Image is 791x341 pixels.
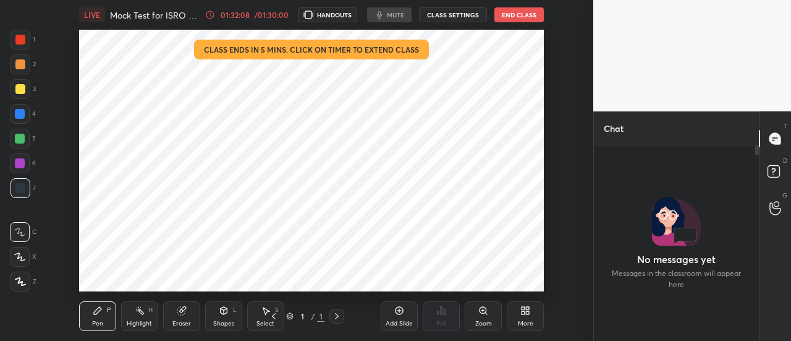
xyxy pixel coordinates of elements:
[11,178,36,198] div: 7
[107,307,111,313] div: P
[92,321,103,327] div: Pen
[10,222,36,242] div: C
[594,112,633,145] p: Chat
[218,11,252,19] div: 01:32:08
[317,311,324,322] div: 1
[10,129,36,149] div: 5
[386,321,413,327] div: Add Slide
[11,54,36,74] div: 2
[296,313,308,320] div: 1
[10,104,36,124] div: 4
[783,156,787,165] p: D
[784,121,787,131] p: T
[213,321,234,327] div: Shapes
[11,272,36,291] div: Z
[11,79,36,99] div: 3
[311,313,315,320] div: /
[518,321,533,327] div: More
[494,7,544,22] button: End Class
[233,307,237,313] div: L
[10,153,36,173] div: 6
[110,9,201,21] h4: Mock Test for ISRO Signals & Systems Part-II
[148,307,153,313] div: H
[252,11,290,19] div: / 01:30:00
[11,30,35,50] div: 1
[782,191,787,200] p: G
[475,321,492,327] div: Zoom
[10,247,36,267] div: X
[298,7,357,22] button: HANDOUTS
[419,7,487,22] button: CLASS SETTINGS
[256,321,274,327] div: Select
[172,321,191,327] div: Eraser
[275,307,279,313] div: S
[127,321,152,327] div: Highlight
[79,7,105,22] div: LIVE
